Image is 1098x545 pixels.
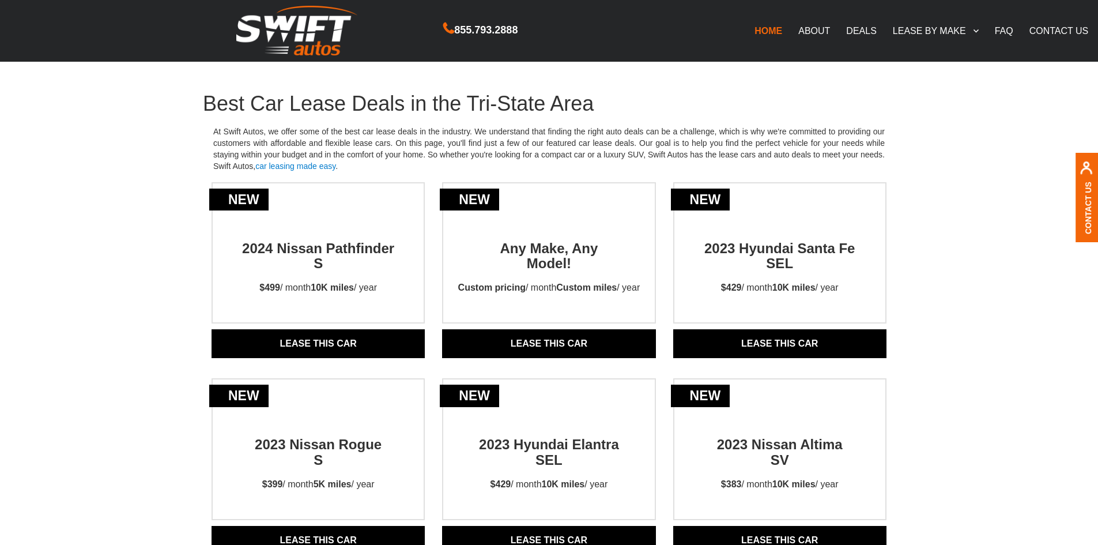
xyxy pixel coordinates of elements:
[490,479,511,489] strong: $429
[699,416,861,468] h2: 2023 Nissan Altima SV
[772,283,816,292] strong: 10K miles
[311,283,354,292] strong: 10K miles
[885,18,987,43] a: LEASE BY MAKE
[440,385,499,407] div: new
[236,6,357,56] img: Swift Autos
[440,189,499,211] div: new
[209,385,269,407] div: new
[458,283,526,292] strong: Custom pricing
[746,18,790,43] a: HOME
[1080,161,1093,181] img: contact us, iconuser
[252,468,385,502] p: / month / year
[262,479,283,489] strong: $399
[674,416,885,502] a: new2023 Nissan AltimaSV$383/ month10K miles/ year
[699,220,861,272] h2: 2023 Hyundai Santa Fe SEL
[467,416,630,468] h2: 2023 Hyundai Elantra SEL
[467,220,630,272] h2: Any Make, Any Model!
[443,25,518,35] a: 855.793.2888
[212,329,425,358] a: Lease THIS CAR
[259,283,280,292] strong: $499
[213,220,424,306] a: new2024 Nissan Pathfinder S$499/ month10K miles/ year
[987,18,1021,43] a: FAQ
[1021,18,1097,43] a: CONTACT US
[203,92,895,115] h1: Best Car Lease Deals in the Tri-State Area
[673,329,886,358] a: Lease THIS CAR
[711,271,849,305] p: / month / year
[442,329,655,358] a: Lease THIS CAR
[255,161,335,171] a: car leasing made easy
[721,479,742,489] strong: $383
[711,468,849,502] p: / month / year
[448,271,651,305] p: / month / year
[443,416,654,502] a: new2023 Hyundai Elantra SEL$429/ month10K miles/ year
[674,220,885,306] a: new2023 Hyundai Santa Fe SEL$429/ month10K miles/ year
[203,115,895,182] p: At Swift Autos, we offer some of the best car lease deals in the industry. We understand that fin...
[237,220,399,272] h2: 2024 Nissan Pathfinder S
[1084,181,1093,234] a: Contact Us
[454,22,518,39] span: 855.793.2888
[213,416,424,502] a: new2023 Nissan RogueS$399/ month5K miles/ year
[314,479,352,489] strong: 5K miles
[671,189,730,211] div: new
[480,468,618,502] p: / month / year
[237,416,399,468] h2: 2023 Nissan Rogue S
[671,385,730,407] div: new
[790,18,838,43] a: ABOUT
[721,283,742,292] strong: $429
[542,479,585,489] strong: 10K miles
[443,220,654,306] a: newAny Make, AnyModel!Custom pricing/ monthCustom miles/ year
[772,479,816,489] strong: 10K miles
[556,283,617,292] strong: Custom miles
[838,18,884,43] a: DEALS
[209,189,269,211] div: new
[249,271,387,305] p: / month / year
